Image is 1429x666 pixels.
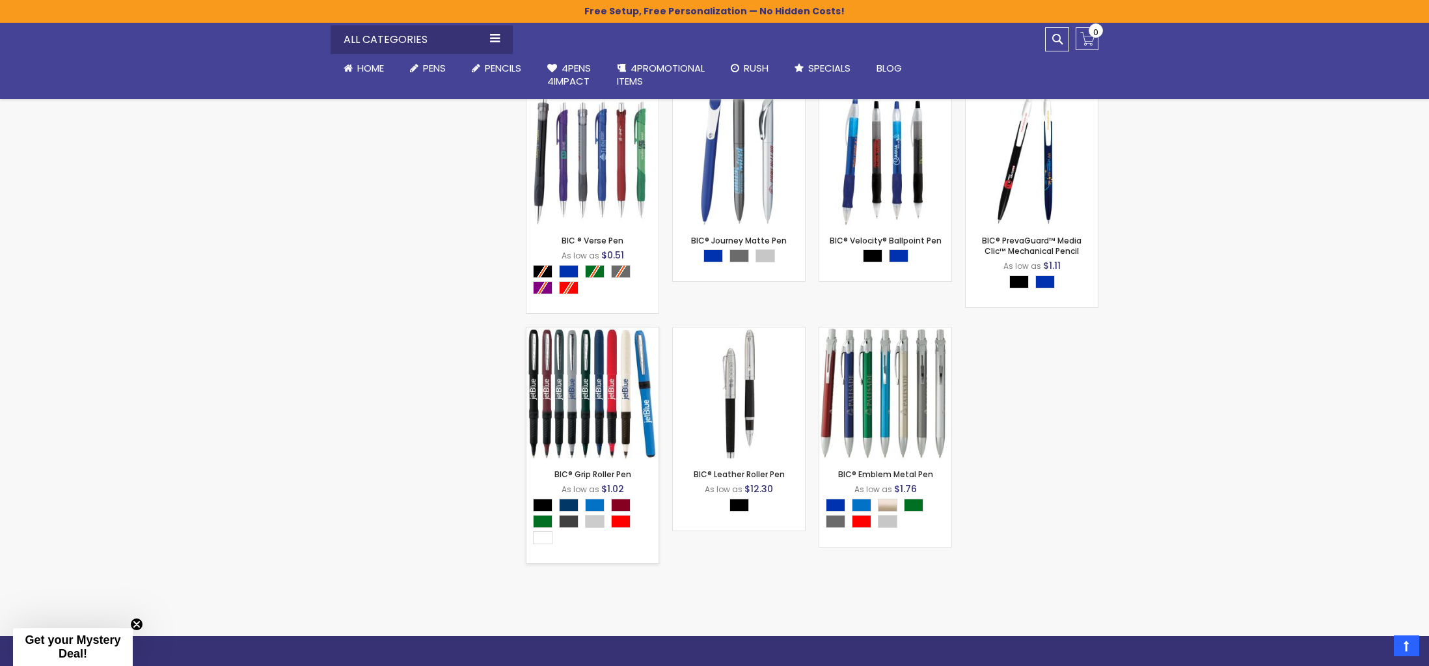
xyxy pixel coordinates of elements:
[526,327,659,460] img: BIC® Grip Roller Pen
[703,249,723,262] div: Blue
[1076,27,1098,50] a: 0
[423,61,446,75] span: Pens
[864,54,915,83] a: Blog
[485,61,521,75] span: Pencils
[904,499,923,512] div: Green
[729,499,749,512] div: Black
[982,235,1082,257] a: BIC® PrevaGuard™ Media Clic™ Mechanical Pencil
[966,94,1098,226] img: BIC® PrevaGuard™ Media Clic™ Mechanical Pencil
[397,54,459,83] a: Pens
[1394,635,1419,656] a: Top
[585,499,605,512] div: Blue Light
[559,499,578,512] div: Navy Blue
[694,469,785,480] a: BIC® Leather Roller Pen
[863,249,882,262] div: Black
[1009,275,1029,288] div: Black
[673,93,805,104] a: BIC® Journey Matte Pen
[852,515,871,528] div: Red
[601,249,624,262] span: $0.51
[673,327,805,338] a: BIC® Leather Roller Pen
[533,531,552,544] div: White
[611,499,631,512] div: Burgundy
[562,235,623,246] a: BIC ® Verse Pen
[554,469,631,480] a: BIC® Grip Roller Pen
[585,515,605,528] div: Grey Light
[819,93,951,104] a: BIC® Velocity® Ballpoint Pen
[13,628,133,666] div: Get your Mystery Deal!Close teaser
[819,94,951,226] img: BIC® Velocity® Ballpoint Pen
[562,250,599,261] span: As low as
[673,327,805,460] img: BIC® Leather Roller Pen
[533,515,552,528] div: Green
[559,515,578,528] div: Grey Charcoal
[877,61,902,75] span: Blog
[852,499,871,512] div: Blue Light
[830,235,942,246] a: BIC® Velocity® Ballpoint Pen
[819,327,951,460] img: BIC® Emblem Metal Pen
[782,54,864,83] a: Specials
[331,25,513,54] div: All Categories
[331,54,397,83] a: Home
[894,482,917,495] span: $1.76
[826,499,845,512] div: Blue
[526,93,659,104] a: BIC ® Verse Pen
[1003,260,1041,271] span: As low as
[729,249,749,262] div: Grey
[854,484,892,495] span: As low as
[559,265,578,278] div: Blue
[826,515,845,528] div: Grey
[889,249,908,262] div: Blue
[25,633,120,660] span: Get your Mystery Deal!
[819,327,951,338] a: BIC® Emblem Metal Pen
[547,61,591,88] span: 4Pens 4impact
[617,61,705,88] span: 4PROMOTIONAL ITEMS
[601,482,624,495] span: $1.02
[755,249,775,262] div: Silver
[878,515,897,528] div: Silver
[611,515,631,528] div: Red
[878,499,897,512] div: Champagne
[130,618,143,631] button: Close teaser
[562,484,599,495] span: As low as
[534,54,604,96] a: 4Pens4impact
[526,327,659,338] a: BIC® Grip Roller Pen
[526,94,659,226] img: BIC ® Verse Pen
[604,54,718,96] a: 4PROMOTIONALITEMS
[533,499,552,512] div: Black
[744,482,773,495] span: $12.30
[838,469,933,480] a: BIC® Emblem Metal Pen
[533,265,659,298] div: Select A Color
[459,54,534,83] a: Pencils
[691,235,787,246] a: BIC® Journey Matte Pen
[673,94,805,226] img: BIC® Journey Matte Pen
[1093,26,1098,38] span: 0
[357,61,384,75] span: Home
[1043,259,1061,272] span: $1.11
[1035,275,1055,288] div: Blue
[718,54,782,83] a: Rush
[744,61,769,75] span: Rush
[808,61,851,75] span: Specials
[705,484,742,495] span: As low as
[966,93,1098,104] a: BIC® PrevaGuard™ Media Clic™ Mechanical Pencil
